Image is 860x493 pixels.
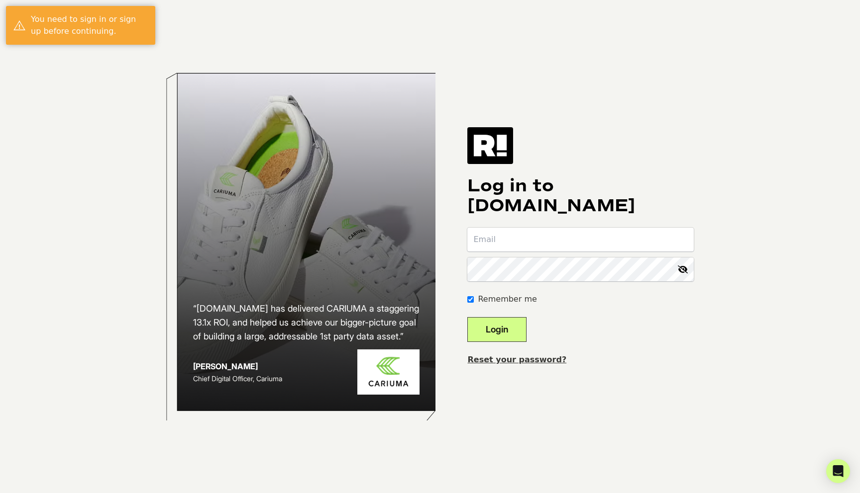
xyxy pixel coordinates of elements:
[467,355,566,364] a: Reset your password?
[478,293,537,305] label: Remember me
[31,13,148,37] div: You need to sign in or sign up before continuing.
[467,317,527,342] button: Login
[467,127,513,164] img: Retention.com
[467,228,694,251] input: Email
[357,349,420,395] img: Cariuma
[193,361,258,371] strong: [PERSON_NAME]
[193,302,420,343] h2: “[DOMAIN_NAME] has delivered CARIUMA a staggering 13.1x ROI, and helped us achieve our bigger-pic...
[826,459,850,483] div: Open Intercom Messenger
[467,176,694,216] h1: Log in to [DOMAIN_NAME]
[193,374,282,383] span: Chief Digital Officer, Cariuma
